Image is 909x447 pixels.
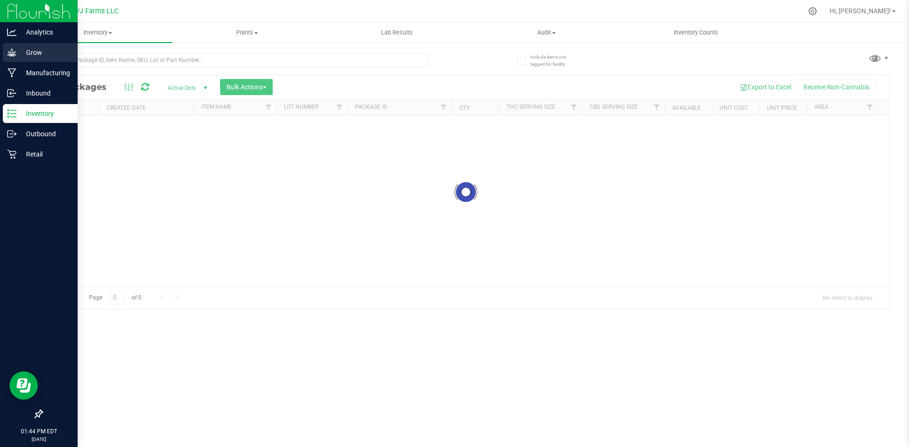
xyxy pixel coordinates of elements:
inline-svg: Outbound [7,129,17,139]
p: Analytics [17,26,73,38]
inline-svg: Manufacturing [7,68,17,78]
p: Outbound [17,128,73,140]
a: Plants [172,23,322,43]
iframe: Resource center [9,371,38,400]
p: Grow [17,47,73,58]
span: Inventory [23,28,172,37]
span: VJ Farms LLC [75,7,118,15]
div: Manage settings [807,7,819,16]
a: Lab Results [322,23,472,43]
p: [DATE] [4,436,73,443]
inline-svg: Retail [7,149,17,159]
input: Search Package ID, Item Name, SKU, Lot or Part Number... [42,53,428,67]
p: Inbound [17,88,73,99]
inline-svg: Inbound [7,88,17,98]
p: Retail [17,149,73,160]
inline-svg: Analytics [7,27,17,37]
span: Inventory Counts [661,28,731,37]
inline-svg: Inventory [7,109,17,118]
p: Inventory [17,108,73,119]
a: Inventory [23,23,172,43]
p: 01:44 PM EDT [4,427,73,436]
span: Hi, [PERSON_NAME]! [829,7,891,15]
span: Plants [173,28,321,37]
a: Inventory Counts [621,23,771,43]
a: Audit [472,23,621,43]
inline-svg: Grow [7,48,17,57]
span: Lab Results [368,28,426,37]
span: Include items not tagged for facility [530,53,578,68]
p: Manufacturing [17,67,73,79]
span: Audit [472,28,621,37]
